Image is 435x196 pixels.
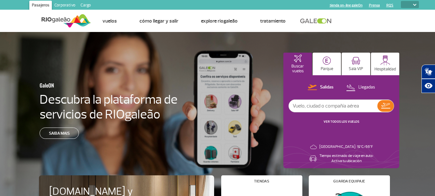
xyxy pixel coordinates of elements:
[333,180,365,183] h4: Guarda equipaje
[313,53,341,75] button: Parque
[342,53,370,75] button: Sala VIP
[319,153,374,164] p: Tiempo estimado de viaje en auto: Activa tu ubicación
[201,18,238,24] a: Explore RIOgaleão
[78,1,93,11] a: Cargo
[344,83,377,92] button: Llegadas
[40,78,147,92] h3: GaleON
[421,65,435,79] button: Abrir tradutor de língua de sinais.
[324,119,359,124] a: VER TODOS LOS VUELOS
[102,18,117,24] a: Vuelos
[386,3,393,7] a: RQS
[320,84,334,90] p: Salidas
[283,53,312,75] button: Buscar vuelos
[294,55,302,62] img: airplaneHomeActive.svg
[330,3,363,7] a: tienda on-line galeOn
[374,67,396,72] p: Hospitalidad
[254,180,269,183] h4: Tiendas
[358,84,375,90] p: Llegadas
[380,55,390,65] img: hospitality.svg
[287,64,309,74] p: Buscar vuelos
[322,119,361,124] button: VER TODOS LOS VUELOS
[260,18,286,24] a: Tratamiento
[40,128,79,139] a: Saiba mais
[40,92,179,122] h4: Descubra la plataforma de servicios de RIOgaleão
[306,83,336,92] button: Salidas
[369,3,380,7] a: Prensa
[323,57,331,65] img: carParkingHome.svg
[352,57,360,65] img: vipRoom.svg
[349,67,363,71] p: Sala VIP
[371,53,400,75] button: Hospitalidad
[289,100,377,112] input: Vuelo, ciudad o compañía aérea
[319,144,373,150] p: [GEOGRAPHIC_DATA]: 19°C/66°F
[52,1,78,11] a: Corporativo
[421,79,435,93] button: Abrir recursos assistivos.
[321,67,333,71] p: Parque
[139,18,178,24] a: Cómo llegar y salir
[421,65,435,93] div: Plugin de acessibilidade da Hand Talk.
[29,1,52,11] a: Pasajeros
